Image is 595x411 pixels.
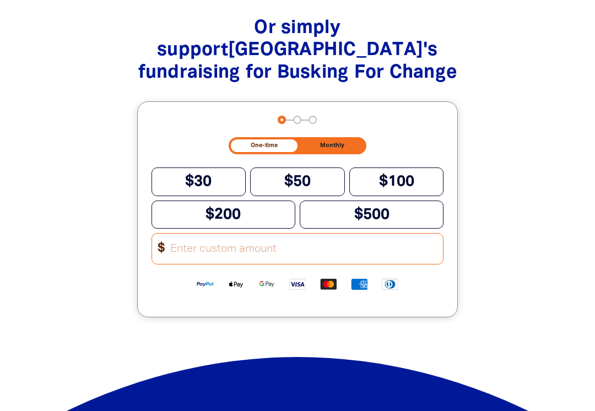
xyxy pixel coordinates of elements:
img: American Express logo [344,278,375,290]
span: $500 [354,208,390,221]
span: $50 [284,175,311,188]
input: Enter custom amount [163,234,443,264]
button: Navigate to step 1 of 3 to enter your donation amount [278,116,286,124]
img: Google Pay logo [251,278,282,290]
button: $50 [250,167,345,196]
img: Paypal logo [190,278,220,290]
img: Apple Pay logo [220,278,251,290]
button: $30 [152,167,246,196]
span: One-time [251,143,278,149]
button: Monthly [300,139,364,152]
span: $ [152,238,165,259]
button: $100 [349,167,444,196]
span: $100 [379,175,414,188]
img: Diners Club logo [375,278,405,290]
button: $500 [300,201,443,229]
img: Visa logo [282,278,313,290]
button: Navigate to step 2 of 3 to enter your details [293,116,301,124]
span: $200 [205,208,241,221]
button: Navigate to step 3 of 3 to enter your payment details [309,116,317,124]
span: Or simply support [GEOGRAPHIC_DATA] 's fundraising for Busking For Change [138,20,457,82]
span: $30 [185,175,212,188]
div: Donation frequency [229,137,366,154]
button: One-time [231,139,298,152]
button: $200 [152,201,295,229]
div: Available payment methods [152,269,444,299]
img: Mastercard logo [313,278,344,290]
span: Monthly [320,143,344,149]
